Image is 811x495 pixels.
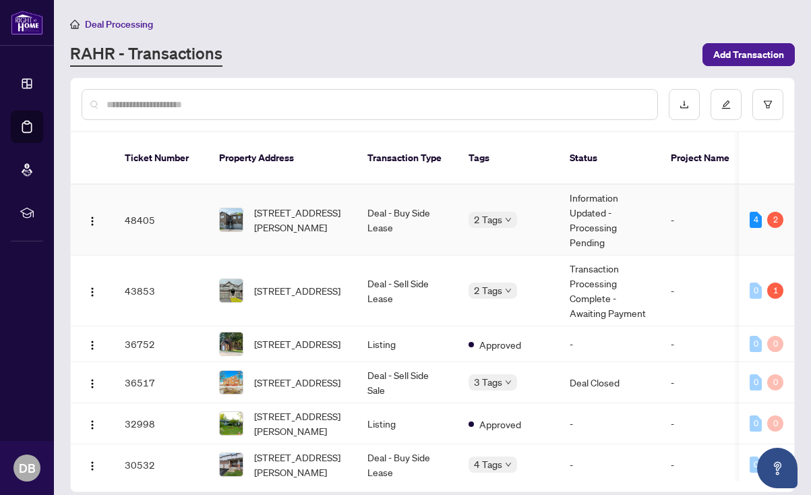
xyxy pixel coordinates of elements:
[254,375,340,390] span: [STREET_ADDRESS]
[660,403,741,444] td: -
[82,413,103,434] button: Logo
[474,374,502,390] span: 3 Tags
[669,89,700,120] button: download
[254,450,346,479] span: [STREET_ADDRESS][PERSON_NAME]
[220,453,243,476] img: thumbnail-img
[505,379,512,386] span: down
[87,340,98,351] img: Logo
[82,209,103,231] button: Logo
[479,417,521,432] span: Approved
[114,256,208,326] td: 43853
[87,378,98,389] img: Logo
[559,362,660,403] td: Deal Closed
[357,185,458,256] td: Deal - Buy Side Lease
[559,256,660,326] td: Transaction Processing Complete - Awaiting Payment
[479,337,521,352] span: Approved
[660,362,741,403] td: -
[220,412,243,435] img: thumbnail-img
[87,419,98,430] img: Logo
[757,448,798,488] button: Open asap
[750,283,762,299] div: 0
[559,132,660,185] th: Status
[559,444,660,486] td: -
[680,100,689,109] span: download
[87,461,98,471] img: Logo
[752,89,783,120] button: filter
[660,185,741,256] td: -
[660,132,741,185] th: Project Name
[767,283,783,299] div: 1
[505,216,512,223] span: down
[767,374,783,390] div: 0
[702,43,795,66] button: Add Transaction
[82,372,103,393] button: Logo
[505,287,512,294] span: down
[505,461,512,468] span: down
[458,132,559,185] th: Tags
[559,326,660,362] td: -
[87,287,98,297] img: Logo
[357,132,458,185] th: Transaction Type
[767,415,783,432] div: 0
[750,415,762,432] div: 0
[82,333,103,355] button: Logo
[254,409,346,438] span: [STREET_ADDRESS][PERSON_NAME]
[357,444,458,486] td: Deal - Buy Side Lease
[82,454,103,475] button: Logo
[254,337,340,351] span: [STREET_ADDRESS]
[474,212,502,227] span: 2 Tags
[114,132,208,185] th: Ticket Number
[660,256,741,326] td: -
[750,212,762,228] div: 4
[660,326,741,362] td: -
[70,20,80,29] span: home
[660,444,741,486] td: -
[254,283,340,298] span: [STREET_ADDRESS]
[559,185,660,256] td: Information Updated - Processing Pending
[750,336,762,352] div: 0
[85,18,153,30] span: Deal Processing
[220,332,243,355] img: thumbnail-img
[713,44,784,65] span: Add Transaction
[220,208,243,231] img: thumbnail-img
[254,205,346,235] span: [STREET_ADDRESS][PERSON_NAME]
[87,216,98,227] img: Logo
[114,444,208,486] td: 30532
[11,10,43,35] img: logo
[711,89,742,120] button: edit
[357,362,458,403] td: Deal - Sell Side Sale
[474,457,502,472] span: 4 Tags
[357,326,458,362] td: Listing
[357,403,458,444] td: Listing
[220,371,243,394] img: thumbnail-img
[767,336,783,352] div: 0
[114,326,208,362] td: 36752
[220,279,243,302] img: thumbnail-img
[559,403,660,444] td: -
[357,256,458,326] td: Deal - Sell Side Lease
[750,374,762,390] div: 0
[750,457,762,473] div: 0
[114,403,208,444] td: 32998
[114,185,208,256] td: 48405
[19,459,36,477] span: DB
[70,42,222,67] a: RAHR - Transactions
[767,212,783,228] div: 2
[763,100,773,109] span: filter
[474,283,502,298] span: 2 Tags
[208,132,357,185] th: Property Address
[82,280,103,301] button: Logo
[114,362,208,403] td: 36517
[721,100,731,109] span: edit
